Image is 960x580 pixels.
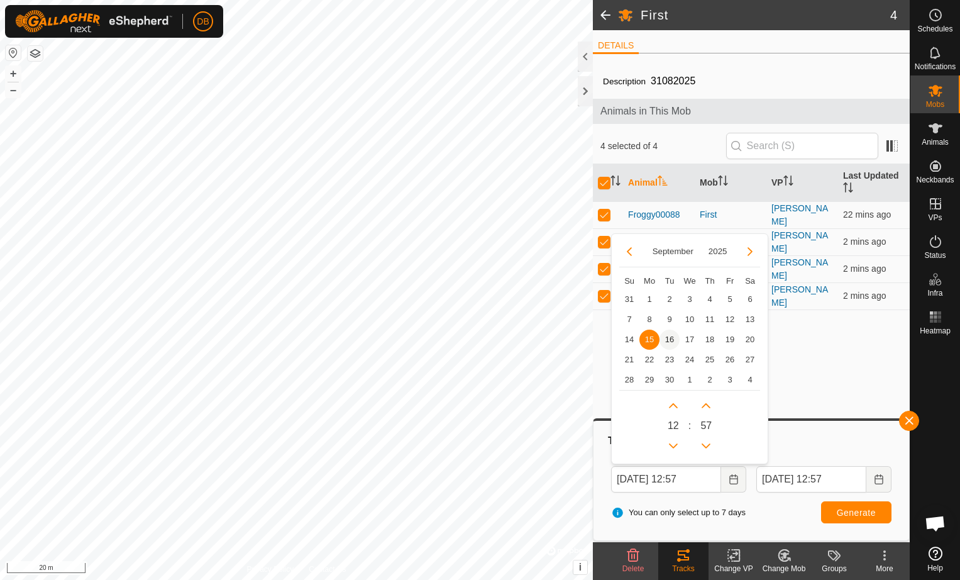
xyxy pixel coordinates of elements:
span: Help [927,564,943,572]
label: Description [603,77,646,86]
button: Reset Map [6,45,21,60]
td: 7 [619,310,639,330]
span: Sa [745,276,755,286]
div: More [859,563,910,574]
span: 20 [740,330,760,350]
div: Groups [809,563,859,574]
a: [PERSON_NAME] [771,230,828,254]
span: 27 [740,350,760,370]
span: Mo [644,276,655,286]
p-sorticon: Activate to sort [718,177,728,187]
span: Mobs [926,101,944,108]
td: 4 [740,370,760,390]
span: Froggy00088 [628,208,680,221]
button: Map Layers [28,46,43,61]
td: 29 [639,370,659,390]
span: 4 [890,6,897,25]
td: 6 [740,289,760,310]
span: Status [924,252,946,259]
span: 8 [639,310,659,330]
button: Choose Month [648,244,698,259]
li: DETAILS [593,39,639,54]
a: [PERSON_NAME] [771,203,828,226]
div: Open chat [917,505,954,542]
span: : [688,418,691,433]
button: Choose Date [866,466,891,493]
span: 3 [720,370,740,390]
span: Neckbands [916,176,954,184]
button: Next Month [740,242,760,262]
span: Su [624,276,634,286]
span: Delete [622,564,644,573]
div: Choose Date [611,233,768,465]
div: Tracks [606,433,897,449]
span: 4 selected of 4 [600,140,726,153]
span: Tu [665,276,675,286]
td: 17 [680,330,700,350]
td: 1 [680,370,700,390]
td: 25 [700,350,720,370]
div: Tracks [658,563,709,574]
span: Th [705,276,715,286]
span: Fr [726,276,734,286]
th: Animal [623,164,695,202]
td: 13 [740,310,760,330]
th: VP [766,164,838,202]
span: 5 [720,289,740,310]
p-sorticon: Activate to sort [843,184,853,194]
span: Heatmap [920,327,951,335]
span: 4 [700,289,720,310]
td: 28 [619,370,639,390]
span: DB [197,15,209,28]
td: 11 [700,310,720,330]
td: 19 [720,330,740,350]
span: Notifications [915,63,956,70]
span: Generate [837,508,876,518]
td: 9 [659,310,680,330]
span: Animals [922,138,949,146]
span: Schedules [917,25,952,33]
p-button: Next Minute [696,396,716,416]
td: 22 [639,350,659,370]
button: Choose Year [703,244,732,259]
p-sorticon: Activate to sort [783,177,793,187]
span: 31082025 [646,70,700,91]
td: 21 [619,350,639,370]
span: 18 [700,330,720,350]
button: Previous Month [619,242,639,262]
td: 23 [659,350,680,370]
td: 14 [619,330,639,350]
span: 26 [720,350,740,370]
span: VPs [928,214,942,221]
td: 10 [680,310,700,330]
td: 30 [659,370,680,390]
span: 57 [700,418,712,433]
button: Generate [821,501,891,523]
span: 24 [680,350,700,370]
td: 15 [639,330,659,350]
p-button: Previous Hour [663,436,683,456]
td: 31 [619,289,639,310]
td: 1 [639,289,659,310]
p-sorticon: Activate to sort [610,177,621,187]
button: Choose Date [721,466,746,493]
td: 12 [720,310,740,330]
span: 16 Sept 2025, 12:54 pm [843,264,886,274]
span: 16 [659,330,680,350]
